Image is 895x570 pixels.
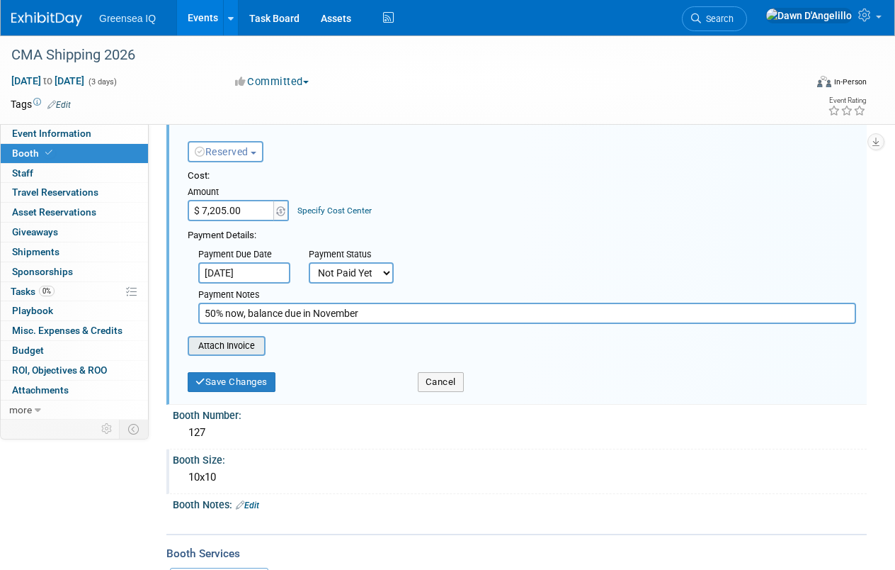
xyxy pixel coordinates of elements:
[12,206,96,218] span: Asset Reservations
[39,286,55,296] span: 0%
[833,77,867,87] div: In-Person
[188,186,290,200] div: Amount
[12,226,58,238] span: Giveaways
[817,76,831,87] img: Format-Inperson.png
[12,147,55,159] span: Booth
[236,501,259,510] a: Edit
[12,384,69,396] span: Attachments
[95,420,120,438] td: Personalize Event Tab Strip
[12,186,98,198] span: Travel Reservations
[12,266,73,277] span: Sponsorships
[828,97,866,104] div: Event Rating
[1,282,148,301] a: Tasks0%
[297,206,372,216] a: Specify Cost Center
[1,144,148,163] a: Booth
[230,74,314,89] button: Committed
[1,223,148,242] a: Giveaways
[9,404,32,415] span: more
[195,146,249,157] span: Reserved
[12,246,59,257] span: Shipments
[1,361,148,380] a: ROI, Objectives & ROO
[87,77,117,86] span: (3 days)
[765,8,853,23] img: Dawn D'Angelillo
[188,141,263,162] button: Reserved
[198,248,287,262] div: Payment Due Date
[418,372,464,392] button: Cancel
[99,13,156,24] span: Greensea IQ
[198,289,856,303] div: Payment Notes
[188,169,856,183] div: Cost:
[1,262,148,281] a: Sponsorships
[11,286,55,297] span: Tasks
[701,13,734,24] span: Search
[47,100,71,110] a: Edit
[1,321,148,340] a: Misc. Expenses & Credits
[1,183,148,202] a: Travel Reservations
[11,97,71,111] td: Tags
[12,167,33,179] span: Staff
[6,43,794,68] div: CMA Shipping 2026
[12,128,91,139] span: Event Information
[173,494,867,513] div: Booth Notes:
[173,405,867,423] div: Booth Number:
[41,75,55,86] span: to
[12,325,122,336] span: Misc. Expenses & Credits
[682,6,747,31] a: Search
[742,74,867,95] div: Event Format
[1,301,148,320] a: Playbook
[188,225,856,242] div: Payment Details:
[1,203,148,222] a: Asset Reservations
[12,364,107,376] span: ROI, Objectives & ROO
[1,381,148,400] a: Attachments
[1,242,148,262] a: Shipments
[183,422,856,444] div: 127
[183,466,856,488] div: 10x10
[12,305,53,316] span: Playbook
[11,12,82,26] img: ExhibitDay
[120,420,149,438] td: Toggle Event Tabs
[309,248,404,262] div: Payment Status
[12,345,44,356] span: Budget
[1,164,148,183] a: Staff
[1,341,148,360] a: Budget
[173,449,867,467] div: Booth Size:
[166,546,867,561] div: Booth Services
[11,74,85,87] span: [DATE] [DATE]
[188,372,275,392] button: Save Changes
[1,401,148,420] a: more
[45,149,52,157] i: Booth reservation complete
[1,124,148,143] a: Event Information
